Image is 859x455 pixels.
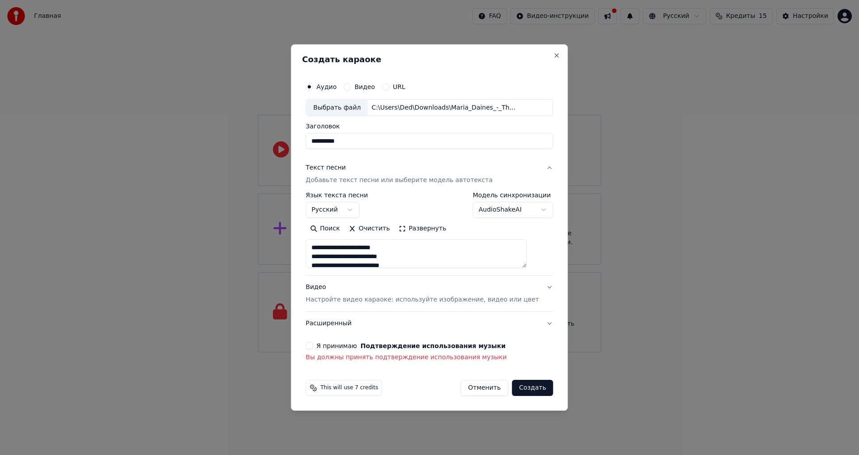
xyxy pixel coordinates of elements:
label: Язык текста песни [306,192,368,199]
button: Расширенный [306,312,553,335]
label: Видео [354,84,375,90]
button: Создать [512,380,553,396]
label: Аудио [316,84,336,90]
div: Текст песни [306,164,346,173]
button: Отменить [460,380,508,396]
button: Поиск [306,222,344,236]
label: Модель синхронизации [473,192,553,199]
label: Заголовок [306,123,553,130]
span: This will use 7 credits [320,384,378,391]
h2: Создать караоке [302,55,557,64]
div: Видео [306,283,539,305]
label: Я принимаю [316,343,506,349]
label: URL [393,84,405,90]
div: C:\Users\Ded\Downloads\Maria_Daines_-_Thats_What_The_Blues_is_All_About_accompaniment.wav [368,103,520,112]
p: Добавьте текст песни или выберите модель автотекста [306,176,493,185]
button: Я принимаю [361,343,506,349]
div: Текст песниДобавьте текст песни или выберите модель автотекста [306,192,553,276]
button: Развернуть [394,222,451,236]
p: Настройте видео караоке: используйте изображение, видео или цвет [306,295,539,304]
div: Выбрать файл [306,100,368,116]
button: ВидеоНастройте видео караоке: используйте изображение, видео или цвет [306,276,553,312]
button: Очистить [344,222,395,236]
p: Вы должны принять подтверждение использования музыки [306,353,553,362]
button: Текст песниДобавьте текст песни или выберите модель автотекста [306,157,553,192]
